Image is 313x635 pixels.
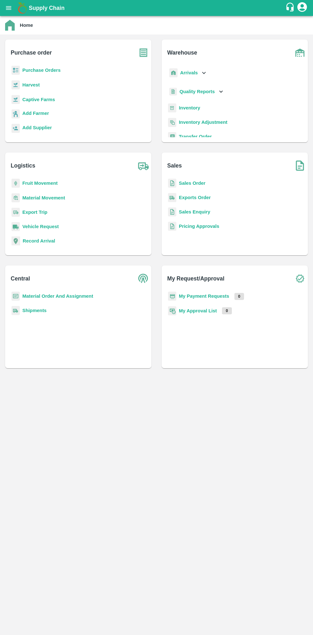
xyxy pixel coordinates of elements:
img: inventory [168,118,176,127]
a: Inventory [179,105,200,110]
b: Supply Chain [29,5,65,11]
div: Arrivals [168,66,208,80]
img: harvest [11,80,20,90]
img: fruit [11,179,20,188]
a: My Approval List [179,308,217,313]
a: Vehicle Request [22,224,59,229]
b: Add Farmer [22,111,49,116]
b: Home [20,23,33,28]
b: My Request/Approval [167,274,225,283]
a: Material Movement [22,195,65,200]
div: account of current user [296,1,308,15]
a: Shipments [22,308,47,313]
b: Arrivals [180,70,198,75]
a: Transfer Order [179,134,212,139]
a: Pricing Approvals [179,224,219,229]
p: 0 [222,307,232,314]
a: Add Farmer [22,110,49,118]
a: Captive Farms [22,97,55,102]
img: qualityReport [169,88,177,96]
img: reciept [11,66,20,75]
img: farmer [11,109,20,119]
img: whArrival [169,68,178,78]
img: harvest [11,95,20,104]
p: 0 [234,293,244,300]
img: sales [168,222,176,231]
img: payment [168,292,176,301]
b: Sales [167,161,182,170]
a: Purchase Orders [22,68,61,73]
img: shipments [168,193,176,202]
img: truck [135,158,151,174]
img: whTransfer [168,132,176,141]
a: Material Order And Assignment [22,294,93,299]
img: centralMaterial [11,292,20,301]
b: Central [11,274,30,283]
b: Logistics [11,161,35,170]
img: supplier [11,124,20,133]
b: Add Supplier [22,125,52,130]
a: Sales Enquiry [179,209,210,214]
a: Inventory Adjustment [179,120,227,125]
img: warehouse [292,45,308,61]
div: customer-support [285,2,296,14]
img: logo [16,2,29,14]
a: Fruit Movement [22,181,58,186]
img: sales [168,207,176,217]
img: home [5,20,15,31]
b: Warehouse [167,48,197,57]
img: shipments [11,306,20,315]
a: Harvest [22,82,40,87]
a: Supply Chain [29,4,285,12]
a: Export Trip [22,210,47,215]
img: approval [168,306,176,316]
img: soSales [292,158,308,174]
a: My Payment Requests [179,294,229,299]
img: material [11,193,20,203]
img: whInventory [168,103,176,113]
div: Quality Reports [168,85,225,98]
b: Quality Reports [179,89,215,94]
a: Sales Order [179,181,205,186]
img: recordArrival [11,236,20,245]
img: check [292,271,308,287]
button: open drawer [1,1,16,15]
img: purchase [135,45,151,61]
img: delivery [11,208,20,217]
b: Purchase order [11,48,52,57]
img: central [135,271,151,287]
img: vehicle [11,222,20,231]
a: Record Arrival [23,238,55,243]
a: Add Supplier [22,124,52,133]
img: sales [168,179,176,188]
a: Exports Order [179,195,211,200]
